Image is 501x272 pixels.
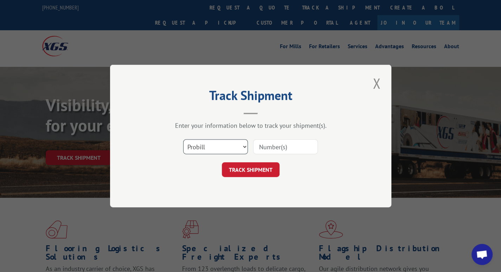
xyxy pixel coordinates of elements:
button: Close modal [371,74,383,93]
button: TRACK SHIPMENT [222,162,280,177]
a: Open chat [471,244,493,265]
h2: Track Shipment [145,90,356,104]
input: Number(s) [253,139,318,154]
div: Enter your information below to track your shipment(s). [145,121,356,129]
